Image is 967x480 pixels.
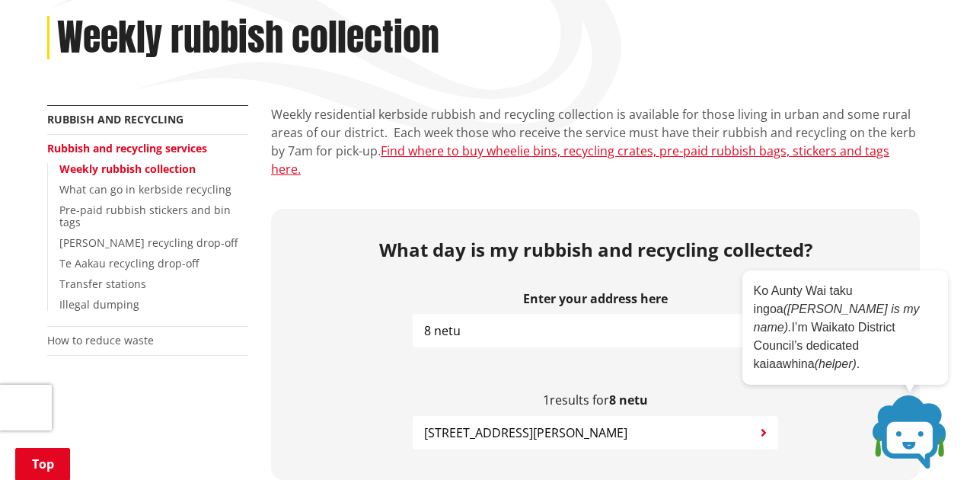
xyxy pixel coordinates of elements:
[15,448,70,480] a: Top
[57,16,439,60] h1: Weekly rubbish collection
[59,182,231,197] a: What can go in kerbside recycling
[47,141,207,155] a: Rubbish and recycling services
[47,112,184,126] a: Rubbish and recycling
[815,357,857,370] em: (helper)
[413,314,778,347] input: e.g. Duke Street NGARUAWAHIA
[543,392,550,408] span: 1
[413,416,778,450] button: [STREET_ADDRESS][PERSON_NAME]
[47,333,154,347] a: How to reduce waste
[59,277,146,291] a: Transfer stations
[271,105,920,178] p: Weekly residential kerbside rubbish and recycling collection is available for those living in urb...
[282,239,908,261] h2: What day is my rubbish and recycling collected?
[271,142,889,178] a: Find where to buy wheelie bins, recycling crates, pre-paid rubbish bags, stickers and tags here.
[413,393,778,408] p: results for
[59,235,238,250] a: [PERSON_NAME] recycling drop-off
[59,297,139,312] a: Illegal dumping
[413,292,778,306] label: Enter your address here
[754,282,937,373] p: Ko Aunty Wai taku ingoa I’m Waikato District Council’s dedicated kaiaawhina .
[754,302,920,334] em: ([PERSON_NAME] is my name).
[424,424,627,442] span: [STREET_ADDRESS][PERSON_NAME]
[59,162,196,176] a: Weekly rubbish collection
[59,203,231,230] a: Pre-paid rubbish stickers and bin tags
[59,256,199,270] a: Te Aakau recycling drop-off
[609,392,648,408] b: 8 netu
